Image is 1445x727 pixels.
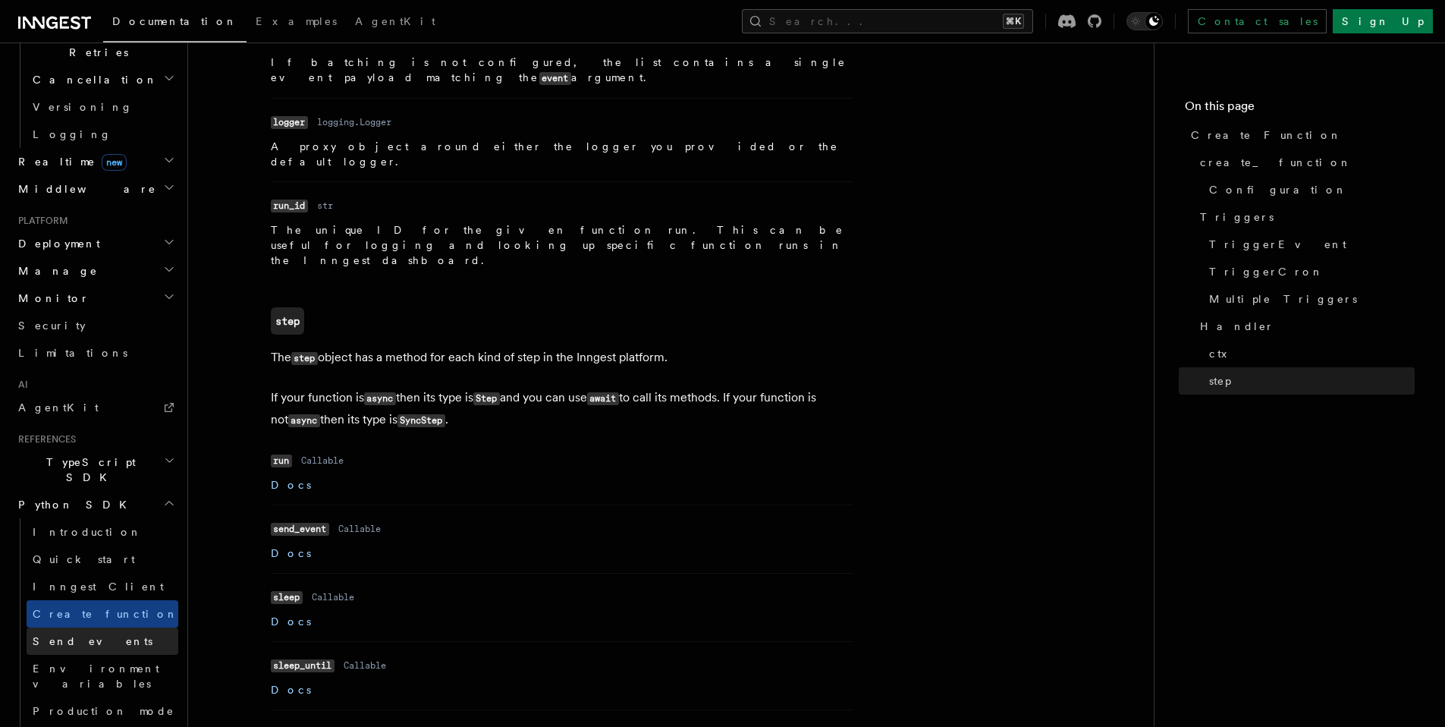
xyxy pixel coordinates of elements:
button: Toggle dark mode [1126,12,1163,30]
dd: Callable [312,591,354,603]
p: The object has a method for each kind of step in the Inngest platform. [271,347,878,369]
code: run_id [271,200,308,212]
a: Sign Up [1333,9,1433,33]
a: Multiple Triggers [1203,285,1415,313]
a: Send events [27,628,178,655]
span: Documentation [112,15,237,27]
button: Middleware [12,175,178,203]
code: event [539,72,571,85]
button: Cancellation [27,66,178,93]
span: Python SDK [12,497,136,512]
dd: str [317,200,333,212]
span: Create Function [1191,127,1342,143]
a: step [1203,367,1415,395]
span: Examples [256,15,337,27]
a: TriggerEvent [1203,231,1415,258]
p: The unique ID for the given function run. This can be useful for logging and looking up specific ... [271,222,853,268]
dd: Callable [344,659,386,672]
span: TriggerEvent [1209,237,1346,252]
button: Manage [12,257,178,285]
a: Create function [27,600,178,628]
dd: Callable [301,455,344,467]
code: async [288,414,320,427]
p: If batching is not configured, the list contains a single event payload matching the argument. [271,55,853,86]
a: Docs [271,684,311,696]
span: Middleware [12,181,156,197]
a: Contact sales [1188,9,1327,33]
kbd: ⌘K [1003,14,1024,29]
span: Create function [33,608,178,620]
a: Create Function [1185,121,1415,149]
code: run [271,455,292,467]
a: Examples [247,5,346,41]
span: new [102,154,127,171]
button: Search...⌘K [742,9,1033,33]
span: Configuration [1209,182,1347,197]
span: Security [18,319,86,332]
span: Limitations [18,347,127,359]
span: create_function [1200,155,1352,170]
p: A proxy object around either the logger you provided or the default logger. [271,139,853,169]
code: logger [271,116,308,129]
code: step [291,352,318,365]
span: Logging [33,128,112,140]
a: Configuration [1203,176,1415,203]
a: Logging [27,121,178,148]
span: Monitor [12,291,90,306]
button: Realtimenew [12,148,178,175]
code: SyncStep [397,414,445,427]
code: Step [473,392,500,405]
a: step [271,307,304,335]
a: Inngest Client [27,573,178,600]
a: Docs [271,479,311,491]
span: Platform [12,215,68,227]
a: Handler [1194,313,1415,340]
span: Environment variables [33,662,159,690]
span: Triggers [1200,209,1274,225]
span: step [1209,373,1231,389]
a: Docs [271,547,311,559]
span: Manage [12,263,98,279]
span: Handler [1200,319,1274,334]
dd: logging.Logger [317,116,391,128]
p: If your function is then its type is and you can use to call its methods. If your function is not... [271,387,878,431]
span: Introduction [33,526,142,538]
span: TypeScript SDK [12,455,164,485]
button: Monitor [12,285,178,312]
a: Triggers [1194,203,1415,231]
button: TypeScript SDK [12,448,178,491]
button: Errors & Retries [27,24,178,66]
button: Deployment [12,230,178,257]
a: Documentation [103,5,247,42]
span: References [12,433,76,445]
a: Versioning [27,93,178,121]
span: Production mode [33,705,174,717]
a: TriggerCron [1203,258,1415,285]
code: async [364,392,396,405]
span: Multiple Triggers [1209,291,1357,307]
a: create_function [1194,149,1415,176]
a: ctx [1203,340,1415,367]
a: AgentKit [12,394,178,421]
span: TriggerCron [1209,264,1324,279]
span: Versioning [33,101,133,113]
span: Errors & Retries [27,30,165,60]
span: Deployment [12,236,100,251]
span: AgentKit [355,15,435,27]
code: await [587,392,619,405]
code: sleep_until [271,659,335,672]
span: Send events [33,635,152,647]
h4: On this page [1185,97,1415,121]
code: sleep [271,591,303,604]
a: AgentKit [346,5,444,41]
a: Environment variables [27,655,178,697]
a: Docs [271,615,311,628]
span: Inngest Client [33,581,164,593]
span: Realtime [12,154,127,169]
span: Cancellation [27,72,158,87]
span: AgentKit [18,401,99,414]
span: ctx [1209,346,1237,361]
a: Limitations [12,339,178,367]
a: Introduction [27,518,178,546]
